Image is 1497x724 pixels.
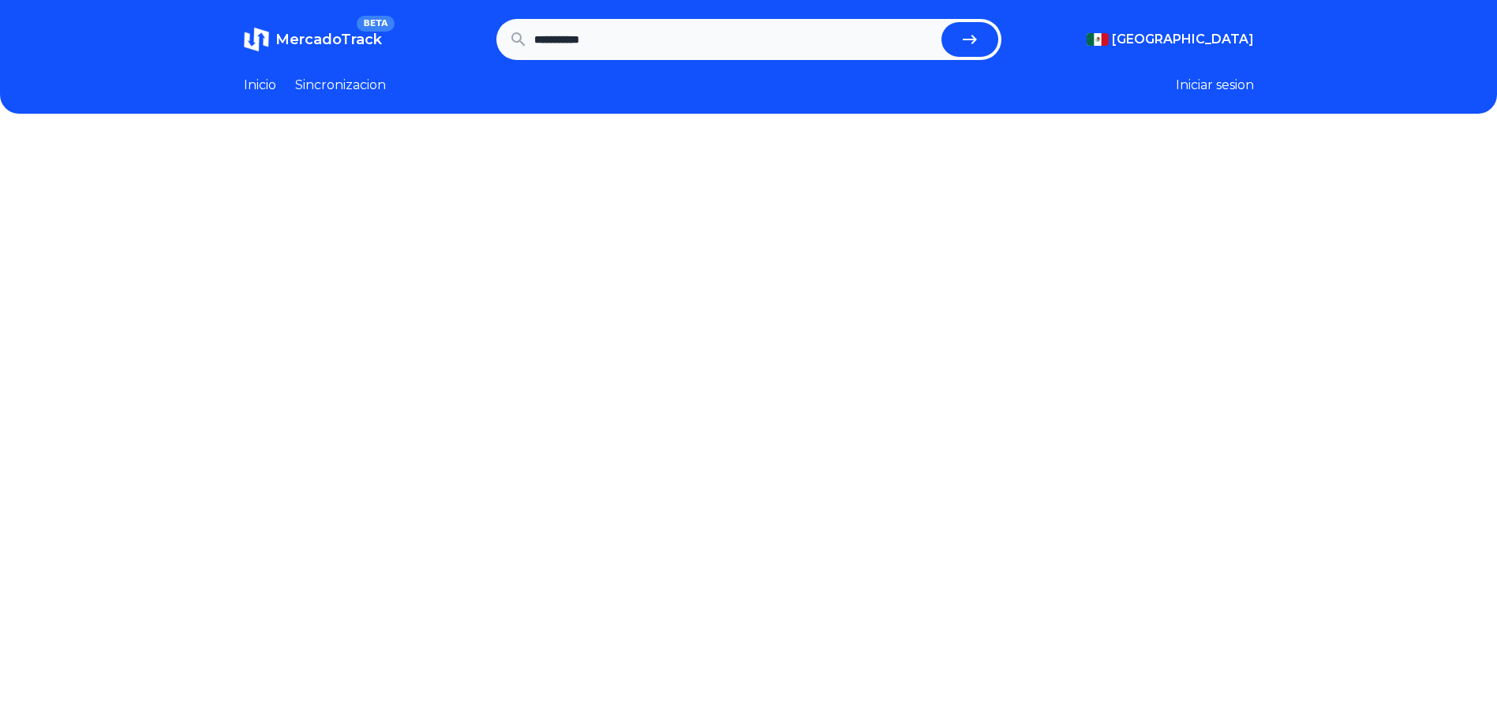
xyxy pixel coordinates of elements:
[295,76,386,95] a: Sincronizacion
[275,31,382,48] span: MercadoTrack
[357,16,394,32] span: BETA
[1087,30,1254,49] button: [GEOGRAPHIC_DATA]
[244,76,276,95] a: Inicio
[244,27,269,52] img: MercadoTrack
[1176,76,1254,95] button: Iniciar sesion
[1087,33,1109,46] img: Mexico
[1112,30,1254,49] span: [GEOGRAPHIC_DATA]
[244,27,382,52] a: MercadoTrackBETA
